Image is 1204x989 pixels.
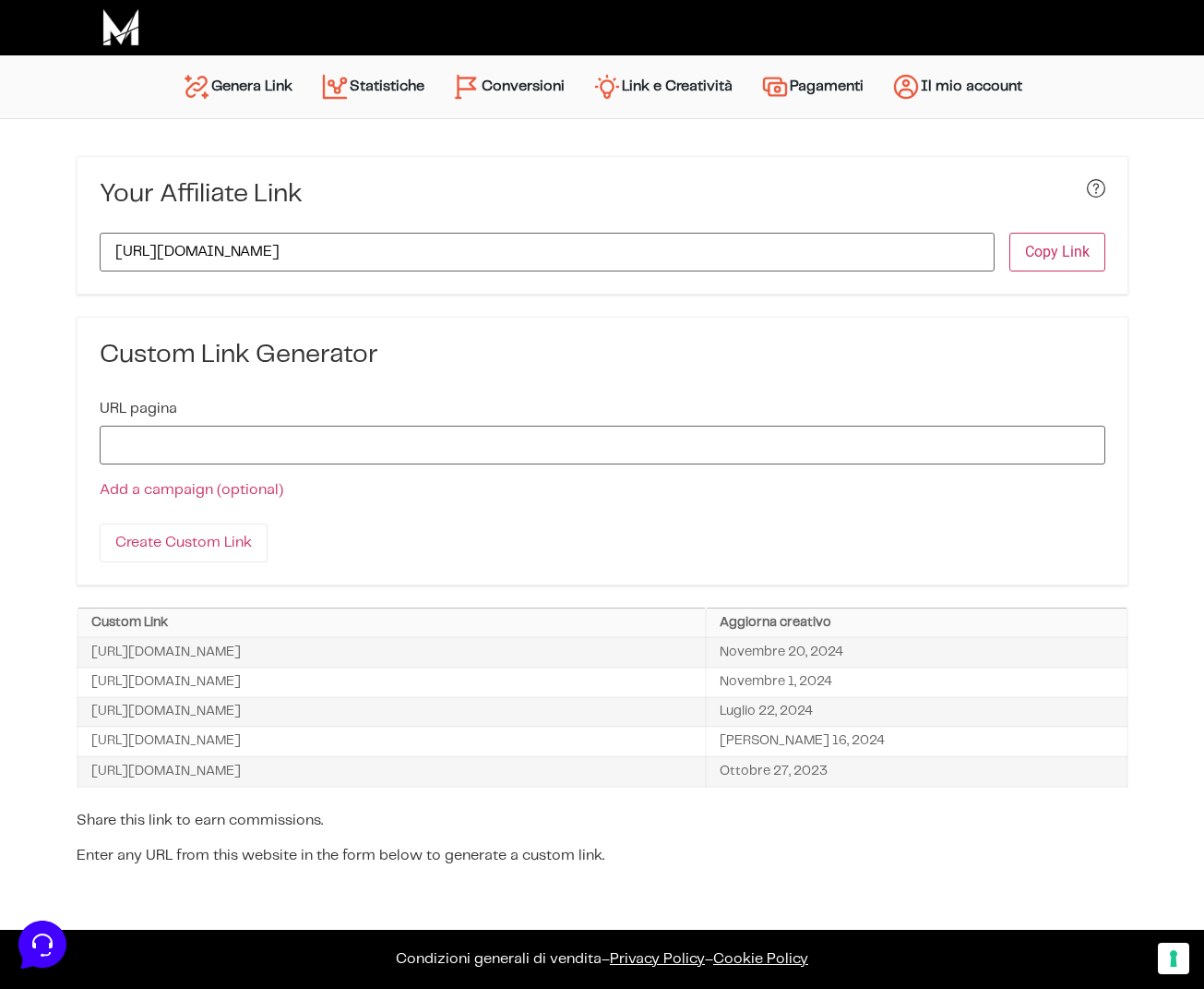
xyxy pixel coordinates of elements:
[746,65,877,109] a: Pagamenti
[610,952,705,966] a: Privacy Policy
[59,103,96,140] img: dark
[1009,233,1105,271] button: Copy Link
[706,727,1127,756] td: [PERSON_NAME] 16, 2024
[128,593,242,635] button: Messaggi
[91,762,241,782] span: [URL][DOMAIN_NAME]
[89,103,125,140] img: dark
[91,643,241,663] span: [URL][DOMAIN_NAME]
[42,269,302,287] input: Cerca un articolo...
[706,637,1127,667] td: Novembre 20, 2024
[891,72,921,102] img: account.svg
[168,65,306,109] a: Genera Link
[592,72,622,102] img: creativity.svg
[168,55,1036,118] nav: Menu principale
[55,619,87,635] p: Home
[91,731,241,752] span: [URL][DOMAIN_NAME]
[706,697,1127,727] td: Luglio 22, 2024
[706,668,1127,697] td: Novembre 1, 2024
[15,593,128,635] button: Home
[706,609,1127,638] th: Aggiorna creativo
[77,845,1128,867] p: Enter any URL from this website in the form below to generate a custom link.
[320,72,350,102] img: stats.svg
[15,917,70,972] iframe: Customerly Messenger Launcher
[241,593,354,635] button: Aiuto
[100,483,283,497] a: Add a campaign (optional)
[713,952,808,966] span: Cookie Policy
[30,229,144,244] span: Trova una risposta
[100,524,268,562] input: Create Custom Link
[182,72,211,102] img: generate-link.svg
[30,155,340,192] button: Inizia una conversazione
[877,65,1036,109] a: Il mio account
[578,65,746,109] a: Link e Creatività
[306,65,438,109] a: Statistiche
[30,103,66,140] img: dark
[760,72,790,102] img: payments.svg
[77,609,706,638] th: Custom Link
[706,756,1127,786] td: Ottobre 27, 2023
[1158,943,1189,974] button: Le tue preferenze relative al consenso per le tecnologie di tracciamento
[452,72,482,102] img: conversion-2.svg
[100,402,177,416] label: URL pagina
[396,952,602,966] a: Condizioni generali di vendita
[284,619,311,635] p: Aiuto
[120,166,272,181] span: Inizia una conversazione
[15,15,310,44] h2: Ciao da Marketers 👋
[91,672,241,693] span: [URL][DOMAIN_NAME]
[18,948,1186,971] p: – –
[30,74,157,89] span: Le tue conversazioni
[77,810,1128,832] p: Share this link to earn commissions.
[91,702,241,722] span: [URL][DOMAIN_NAME]
[100,340,1105,371] h3: Custom Link Generator
[100,179,303,211] h3: Your Affiliate Link
[438,65,578,109] a: Conversioni
[160,619,209,635] p: Messaggi
[197,229,340,244] a: Apri Centro Assistenza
